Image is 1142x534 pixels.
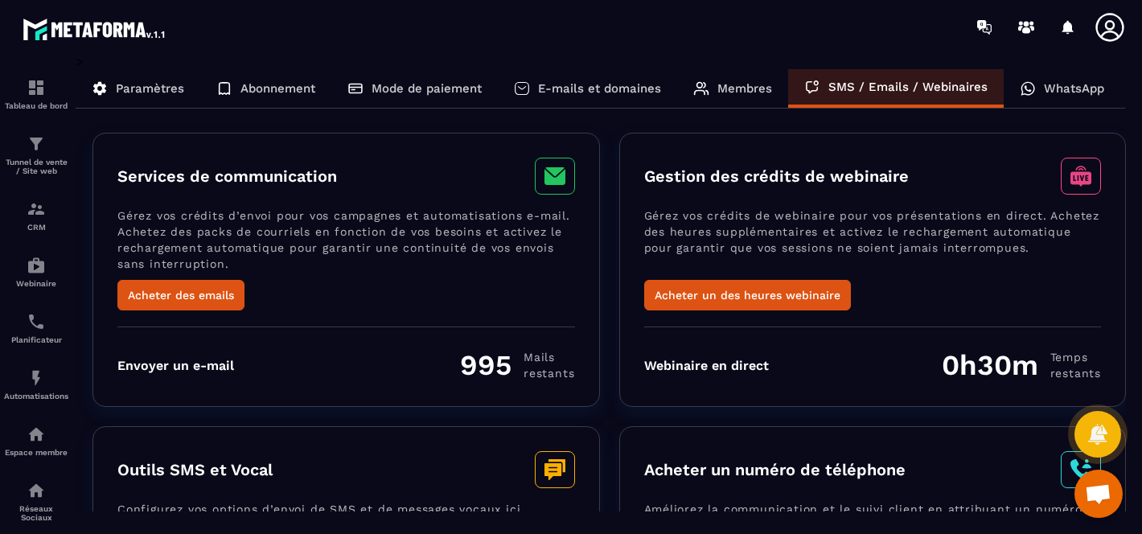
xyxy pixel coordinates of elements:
a: formationformationTableau de bord [4,66,68,122]
span: Mails [524,349,574,365]
img: scheduler [27,312,46,331]
p: Réseaux Sociaux [4,504,68,522]
div: Envoyer un e-mail [117,358,234,373]
p: CRM [4,223,68,232]
p: Tableau de bord [4,101,68,110]
p: Planificateur [4,335,68,344]
img: logo [23,14,167,43]
p: SMS / Emails / Webinaires [828,80,988,94]
img: automations [27,368,46,388]
h3: Acheter un numéro de téléphone [644,460,906,479]
div: 0h30m [942,348,1101,382]
h3: Gestion des crédits de webinaire [644,166,909,186]
a: schedulerschedulerPlanificateur [4,300,68,356]
h3: Outils SMS et Vocal [117,460,273,479]
a: automationsautomationsAutomatisations [4,356,68,413]
a: automationsautomationsEspace membre [4,413,68,469]
img: social-network [27,481,46,500]
div: 995 [460,348,574,382]
h3: Services de communication [117,166,337,186]
div: Webinaire en direct [644,358,769,373]
img: formation [27,199,46,219]
img: formation [27,78,46,97]
p: Membres [717,81,772,96]
p: Abonnement [240,81,315,96]
a: Ouvrir le chat [1074,470,1123,518]
img: automations [27,256,46,275]
p: Webinaire [4,279,68,288]
p: Mode de paiement [372,81,482,96]
span: restants [1050,365,1101,381]
img: automations [27,425,46,444]
button: Acheter un des heures webinaire [644,280,851,310]
a: formationformationCRM [4,187,68,244]
a: social-networksocial-networkRéseaux Sociaux [4,469,68,534]
p: Paramètres [116,81,184,96]
img: formation [27,134,46,154]
a: formationformationTunnel de vente / Site web [4,122,68,187]
button: Acheter des emails [117,280,244,310]
p: Gérez vos crédits de webinaire pour vos présentations en direct. Achetez des heures supplémentair... [644,207,1102,280]
p: Gérez vos crédits d’envoi pour vos campagnes et automatisations e-mail. Achetez des packs de cour... [117,207,575,280]
p: Automatisations [4,392,68,400]
span: restants [524,365,574,381]
span: Temps [1050,349,1101,365]
p: Tunnel de vente / Site web [4,158,68,175]
a: automationsautomationsWebinaire [4,244,68,300]
p: WhatsApp [1044,81,1104,96]
p: E-mails et domaines [538,81,661,96]
p: Espace membre [4,448,68,457]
